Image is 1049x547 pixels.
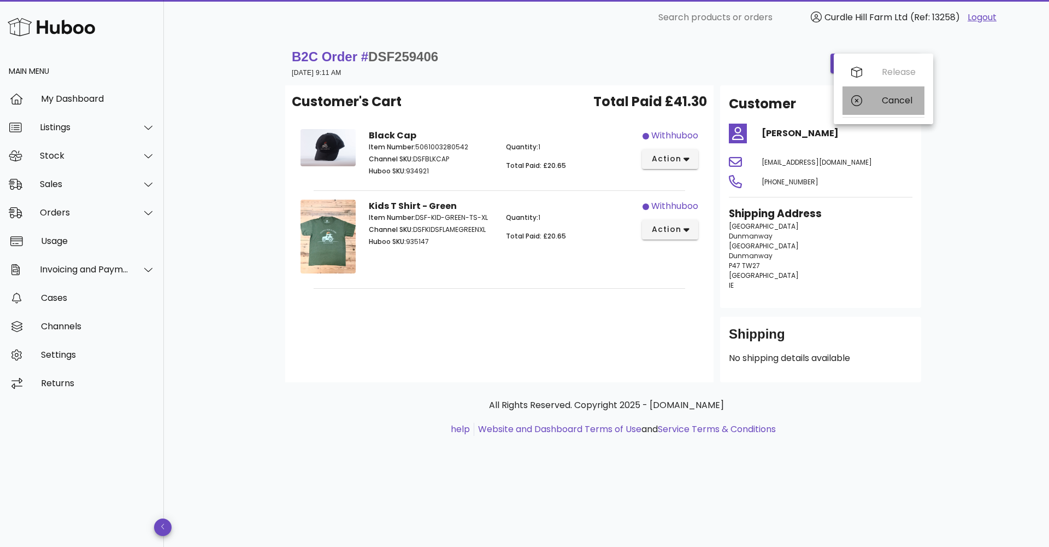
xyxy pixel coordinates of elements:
[292,92,402,112] span: Customer's Cart
[369,166,406,176] span: Huboo SKU:
[369,142,415,152] span: Item Number:
[41,236,155,246] div: Usage
[369,237,406,246] span: Huboo SKU:
[40,207,129,218] div: Orders
[729,281,734,290] span: IE
[369,154,493,164] p: DSFBLKCAP
[451,423,470,435] a: help
[506,231,566,241] span: Total Paid: £20.65
[824,11,907,24] span: Curdle Hill Farm Ltd
[369,237,493,247] p: 935147
[651,153,681,165] span: action
[506,142,538,152] span: Quantity:
[300,129,356,166] img: Product Image
[729,231,773,241] span: Dunmanway
[300,200,356,273] img: Product Image
[651,200,698,213] div: withhuboo
[369,213,415,222] span: Item Number:
[41,350,155,360] div: Settings
[369,154,413,164] span: Channel SKU:
[506,213,630,223] p: 1
[8,15,95,39] img: Huboo Logo
[41,94,155,104] div: My Dashboard
[651,224,681,235] span: action
[762,177,818,187] span: [PHONE_NUMBER]
[40,179,129,189] div: Sales
[762,158,872,167] span: [EMAIL_ADDRESS][DOMAIN_NAME]
[651,129,698,142] div: withhuboo
[506,213,538,222] span: Quantity:
[593,92,707,112] span: Total Paid £41.30
[40,122,129,132] div: Listings
[762,127,912,140] h4: [PERSON_NAME]
[474,423,776,436] li: and
[506,142,630,152] p: 1
[642,220,698,240] button: action
[729,94,796,114] h2: Customer
[882,95,916,106] div: Cancel
[729,206,912,222] h3: Shipping Address
[729,325,912,352] div: Shipping
[369,129,416,142] strong: Black Cap
[292,49,438,64] strong: B2C Order #
[506,161,566,170] span: Total Paid: £20.65
[292,69,341,77] small: [DATE] 9:11 AM
[369,166,493,176] p: 934921
[369,200,457,212] strong: Kids T Shirt - Green
[368,49,438,64] span: DSF259406
[910,11,960,24] span: (Ref: 13258)
[658,423,776,435] a: Service Terms & Conditions
[642,149,698,169] button: action
[41,321,155,331] div: Channels
[40,150,129,161] div: Stock
[369,225,413,234] span: Channel SKU:
[729,222,799,231] span: [GEOGRAPHIC_DATA]
[478,423,641,435] a: Website and Dashboard Terms of Use
[41,293,155,303] div: Cases
[729,251,773,260] span: Dunmanway
[729,261,760,270] span: P47 TW27
[729,352,912,365] p: No shipping details available
[830,54,921,73] button: order actions
[968,11,997,24] a: Logout
[41,378,155,388] div: Returns
[40,264,129,275] div: Invoicing and Payments
[369,213,493,223] p: DSF-KID-GREEN-TS-XL
[369,142,493,152] p: 5061003280542
[294,399,919,412] p: All Rights Reserved. Copyright 2025 - [DOMAIN_NAME]
[729,271,799,280] span: [GEOGRAPHIC_DATA]
[369,225,493,235] p: DSFKIDSFLAMEGREENXL
[729,241,799,251] span: [GEOGRAPHIC_DATA]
